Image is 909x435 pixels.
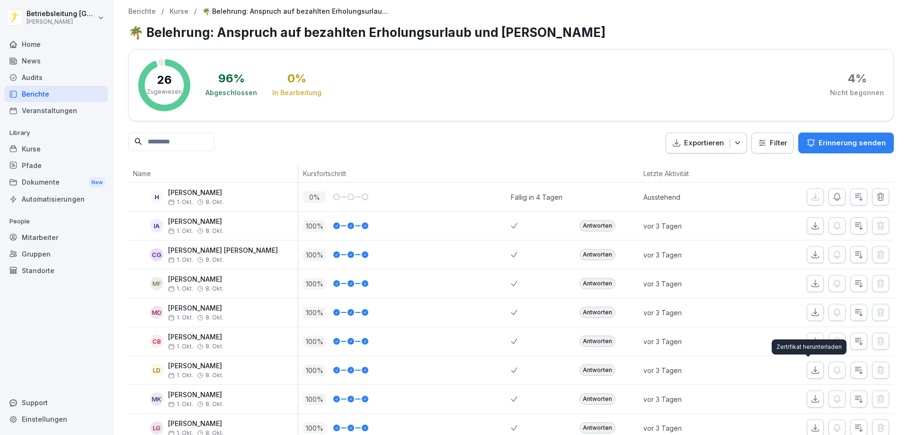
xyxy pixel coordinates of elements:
[5,229,108,246] a: Mitarbeiter
[205,314,223,321] span: 8. Okt.
[643,308,745,318] p: vor 3 Tagen
[303,307,326,319] p: 100 %
[303,249,326,261] p: 100 %
[287,73,306,84] div: 0 %
[643,394,745,404] p: vor 3 Tagen
[150,277,163,290] div: MF
[579,249,615,260] div: Antworten
[89,177,105,188] div: New
[303,169,506,178] p: Kursfortschritt
[303,336,326,347] p: 100 %
[157,74,172,86] p: 26
[772,339,847,355] div: Zertifikat herunterladen
[5,157,108,174] a: Pfade
[150,219,163,232] div: IA
[205,88,257,98] div: Abgeschlossen
[579,393,615,405] div: Antworten
[205,401,223,408] span: 8. Okt.
[666,133,747,154] button: Exportieren
[5,174,108,191] div: Dokumente
[5,102,108,119] a: Veranstaltungen
[205,199,223,205] span: 8. Okt.
[168,333,223,341] p: [PERSON_NAME]
[205,228,223,234] span: 8. Okt.
[150,335,163,348] div: CB
[168,247,278,255] p: [PERSON_NAME] [PERSON_NAME]
[5,246,108,262] a: Gruppen
[5,86,108,102] a: Berichte
[5,125,108,141] p: Library
[168,343,193,350] span: 1. Okt.
[757,138,787,148] div: Filter
[147,88,182,96] p: Zugewiesen
[511,192,562,202] div: Fällig in 4 Tagen
[168,199,193,205] span: 1. Okt.
[830,88,884,98] div: Nicht begonnen
[5,174,108,191] a: DokumenteNew
[303,364,326,376] p: 100 %
[168,401,193,408] span: 1. Okt.
[643,250,745,260] p: vor 3 Tagen
[168,189,223,197] p: [PERSON_NAME]
[579,422,615,434] div: Antworten
[133,169,293,178] p: Name
[205,285,223,292] span: 8. Okt.
[303,191,326,203] p: 0 %
[643,337,745,346] p: vor 3 Tagen
[168,362,223,370] p: [PERSON_NAME]
[303,220,326,232] p: 100 %
[128,8,156,16] a: Berichte
[579,278,615,289] div: Antworten
[168,257,193,263] span: 1. Okt.
[5,69,108,86] a: Audits
[150,306,163,319] div: MD
[150,190,163,204] div: H
[205,372,223,379] span: 8. Okt.
[847,73,867,84] div: 4 %
[5,262,108,279] a: Standorte
[5,141,108,157] a: Kurse
[202,8,392,16] p: 🌴 Belehrung: Anspruch auf bezahlten Erholungsurlaub und [PERSON_NAME]
[5,36,108,53] a: Home
[643,365,745,375] p: vor 3 Tagen
[169,8,188,16] a: Kurse
[272,88,321,98] div: In Bearbeitung
[168,218,223,226] p: [PERSON_NAME]
[168,304,223,312] p: [PERSON_NAME]
[5,191,108,207] a: Automatisierungen
[168,391,223,399] p: [PERSON_NAME]
[579,307,615,318] div: Antworten
[27,18,96,25] p: [PERSON_NAME]
[168,314,193,321] span: 1. Okt.
[579,220,615,231] div: Antworten
[27,10,96,18] p: Betriebsleitung [GEOGRAPHIC_DATA]
[168,372,193,379] span: 1. Okt.
[168,285,193,292] span: 1. Okt.
[798,133,894,153] button: Erinnerung senden
[5,394,108,411] div: Support
[168,228,193,234] span: 1. Okt.
[643,279,745,289] p: vor 3 Tagen
[161,8,164,16] p: /
[168,275,223,284] p: [PERSON_NAME]
[5,411,108,427] div: Einstellungen
[819,138,886,148] p: Erinnerung senden
[684,138,724,149] p: Exportieren
[168,420,223,428] p: [PERSON_NAME]
[579,336,615,347] div: Antworten
[150,364,163,377] div: LD
[5,53,108,69] a: News
[643,169,740,178] p: Letzte Aktivität
[194,8,196,16] p: /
